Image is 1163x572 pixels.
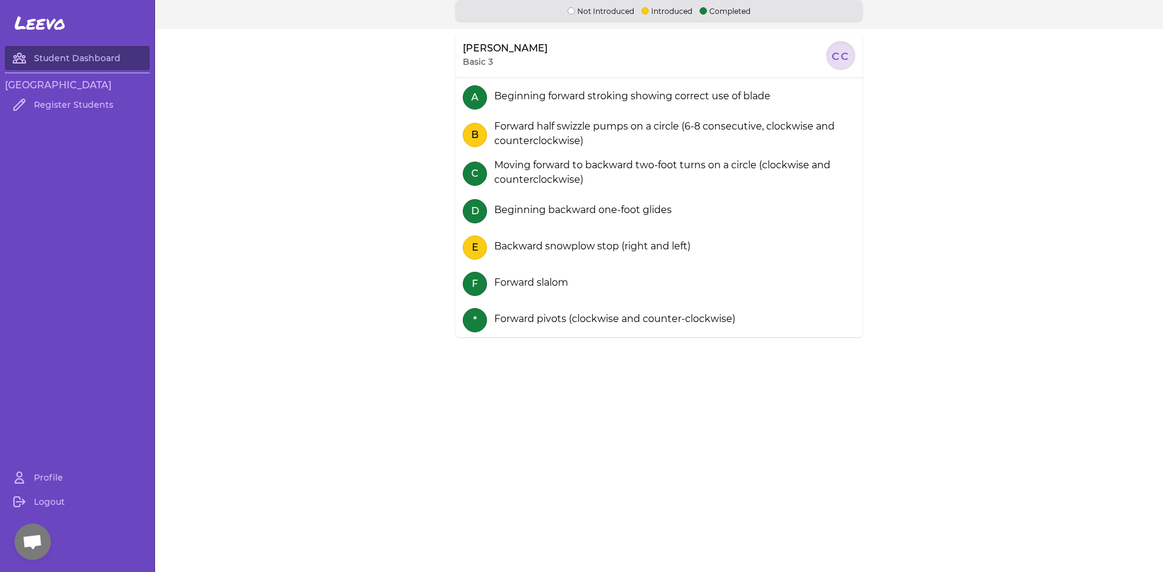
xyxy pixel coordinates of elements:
[463,123,487,147] button: B
[568,5,634,16] p: Not Introduced
[489,119,855,148] div: Forward half swizzle pumps on a circle (6-8 consecutive, clockwise and counterclockwise)
[489,312,735,326] div: Forward pivots (clockwise and counter-clockwise)
[700,5,750,16] p: Completed
[463,41,548,56] p: [PERSON_NAME]
[5,490,150,514] a: Logout
[463,85,487,110] button: A
[489,89,770,104] div: Beginning forward stroking showing correct use of blade
[463,56,493,68] p: Basic 3
[15,12,65,34] span: Leevo
[489,275,568,290] div: Forward slalom
[463,199,487,223] button: D
[463,235,487,260] button: E
[5,93,150,117] a: Register Students
[489,158,855,187] div: Moving forward to backward two-foot turns on a circle (clockwise and counterclockwise)
[5,46,150,70] a: Student Dashboard
[463,272,487,296] button: F
[641,5,692,16] p: Introduced
[5,78,150,93] h3: [GEOGRAPHIC_DATA]
[489,203,672,217] div: Beginning backward one-foot glides
[5,465,150,490] a: Profile
[489,239,691,254] div: Backward snowplow stop (right and left)
[15,524,51,560] div: Open chat
[463,162,487,186] button: C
